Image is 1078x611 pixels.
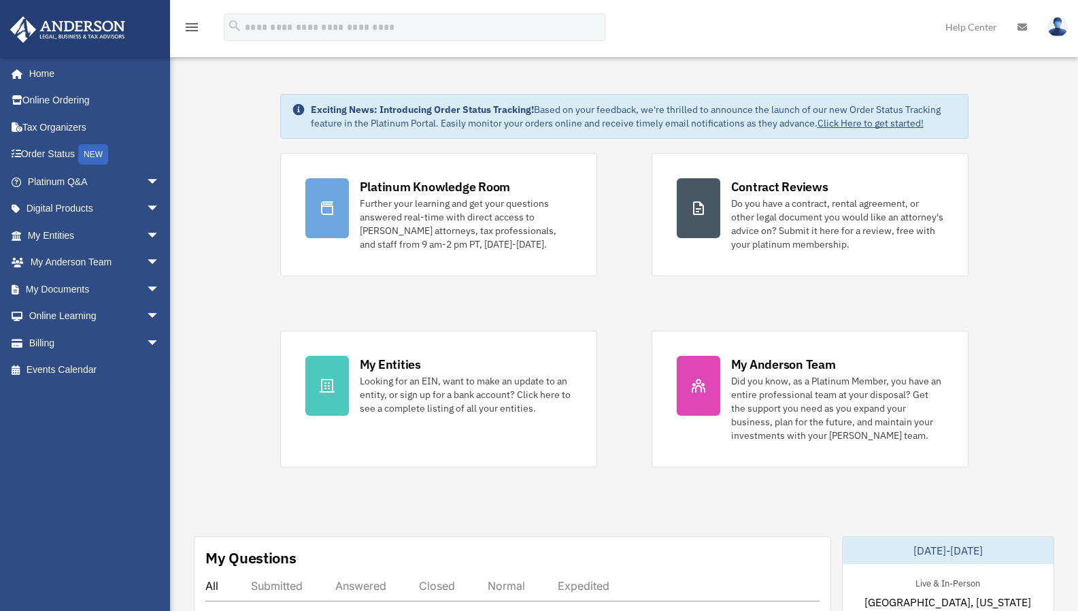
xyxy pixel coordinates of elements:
a: My Anderson Teamarrow_drop_down [10,249,180,276]
div: [DATE]-[DATE] [843,537,1054,564]
a: My Entitiesarrow_drop_down [10,222,180,249]
a: Tax Organizers [10,114,180,141]
div: My Anderson Team [731,356,836,373]
a: Contract Reviews Do you have a contract, rental agreement, or other legal document you would like... [652,153,968,276]
span: arrow_drop_down [146,329,173,357]
div: Submitted [251,579,303,593]
div: Further your learning and get your questions answered real-time with direct access to [PERSON_NAM... [360,197,572,251]
div: My Entities [360,356,421,373]
div: Do you have a contract, rental agreement, or other legal document you would like an attorney's ad... [731,197,943,251]
div: Answered [335,579,386,593]
span: arrow_drop_down [146,276,173,303]
span: arrow_drop_down [146,303,173,331]
div: Expedited [558,579,609,593]
img: Anderson Advisors Platinum Portal [6,16,129,43]
div: Contract Reviews [731,178,828,195]
div: Based on your feedback, we're thrilled to announce the launch of our new Order Status Tracking fe... [311,103,957,130]
a: Home [10,60,173,87]
a: My Entities Looking for an EIN, want to make an update to an entity, or sign up for a bank accoun... [280,331,597,467]
a: menu [184,24,200,35]
span: arrow_drop_down [146,195,173,223]
a: Events Calendar [10,357,180,384]
div: Normal [488,579,525,593]
a: My Documentsarrow_drop_down [10,276,180,303]
span: [GEOGRAPHIC_DATA], [US_STATE] [864,594,1031,610]
a: Platinum Knowledge Room Further your learning and get your questions answered real-time with dire... [280,153,597,276]
div: Did you know, as a Platinum Member, you have an entire professional team at your disposal? Get th... [731,374,943,442]
i: menu [184,19,200,35]
a: Order StatusNEW [10,141,180,169]
span: arrow_drop_down [146,222,173,250]
strong: Exciting News: Introducing Order Status Tracking! [311,103,534,116]
a: My Anderson Team Did you know, as a Platinum Member, you have an entire professional team at your... [652,331,968,467]
span: arrow_drop_down [146,249,173,277]
div: All [205,579,218,593]
span: arrow_drop_down [146,168,173,196]
a: Online Ordering [10,87,180,114]
div: NEW [78,144,108,165]
i: search [227,18,242,33]
img: User Pic [1047,17,1068,37]
div: Live & In-Person [905,575,991,589]
a: Online Learningarrow_drop_down [10,303,180,330]
div: Closed [419,579,455,593]
a: Platinum Q&Aarrow_drop_down [10,168,180,195]
a: Digital Productsarrow_drop_down [10,195,180,222]
a: Click Here to get started! [818,117,924,129]
div: Looking for an EIN, want to make an update to an entity, or sign up for a bank account? Click her... [360,374,572,415]
div: My Questions [205,548,297,568]
a: Billingarrow_drop_down [10,329,180,357]
div: Platinum Knowledge Room [360,178,511,195]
